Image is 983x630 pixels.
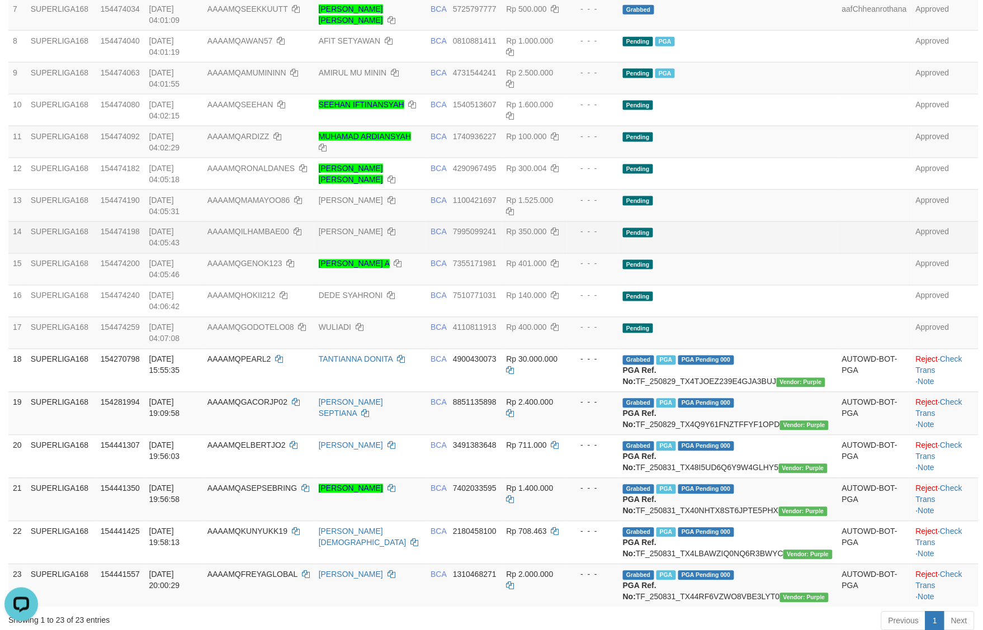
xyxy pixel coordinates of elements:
[26,158,96,190] td: SUPERLIGA168
[453,196,497,205] span: Copy 1100421697 to clipboard
[571,258,614,269] div: - - -
[149,291,180,311] span: [DATE] 04:06:42
[911,221,979,253] td: Approved
[26,30,96,62] td: SUPERLIGA168
[101,164,140,173] span: 154474182
[431,398,446,407] span: BCA
[101,570,140,579] span: 154441557
[149,228,180,248] span: [DATE] 04:05:43
[8,317,26,349] td: 17
[319,228,383,236] a: [PERSON_NAME]
[26,285,96,317] td: SUPERLIGA168
[571,483,614,494] div: - - -
[918,593,935,601] a: Note
[453,100,497,109] span: Copy 1540513607 to clipboard
[207,323,294,332] span: AAAAMQGODOTELO08
[623,228,653,238] span: Pending
[207,100,273,109] span: AAAAMQSEEHAN
[319,196,383,205] a: [PERSON_NAME]
[149,164,180,184] span: [DATE] 04:05:18
[207,398,287,407] span: AAAAMQGACORJP02
[207,36,272,45] span: AAAAMQAWAN57
[623,495,656,515] b: PGA Ref. No:
[571,3,614,15] div: - - -
[453,291,497,300] span: Copy 7510771031 to clipboard
[149,398,180,418] span: [DATE] 19:09:58
[431,132,446,141] span: BCA
[319,355,393,364] a: TANTIANNA DONITA
[101,323,140,332] span: 154474259
[571,195,614,206] div: - - -
[918,506,935,515] a: Note
[623,196,653,206] span: Pending
[149,68,180,88] span: [DATE] 04:01:55
[4,4,38,38] button: Open LiveChat chat widget
[911,190,979,221] td: Approved
[207,164,295,173] span: AAAAMQRONALDANES
[571,354,614,365] div: - - -
[149,259,180,280] span: [DATE] 04:05:46
[26,478,96,521] td: SUPERLIGA168
[26,221,96,253] td: SUPERLIGA168
[453,36,497,45] span: Copy 0810881411 to clipboard
[149,4,180,25] span: [DATE] 04:01:09
[779,507,828,517] span: Vendor URL: https://trx4.1velocity.biz
[838,564,911,607] td: AUTOWD-BOT-PGA
[911,317,979,349] td: Approved
[911,158,979,190] td: Approved
[431,259,446,268] span: BCA
[916,484,938,493] a: Reject
[453,259,497,268] span: Copy 7355171981 to clipboard
[618,521,838,564] td: TF_250831_TX4LBAWZIQ0NQ6R3BWYC
[101,4,140,13] span: 154474034
[8,285,26,317] td: 16
[8,521,26,564] td: 22
[431,196,446,205] span: BCA
[507,527,547,536] span: Rp 708.463
[453,164,497,173] span: Copy 4290967495 to clipboard
[618,478,838,521] td: TF_250831_TX40NHTX8ST6JPTE5PHX
[618,392,838,435] td: TF_250829_TX4Q9Y61FNZTFFYF1OPD
[319,4,383,25] a: [PERSON_NAME] [PERSON_NAME]
[571,131,614,142] div: - - -
[623,5,654,15] span: Grabbed
[571,35,614,46] div: - - -
[507,100,554,109] span: Rp 1.600.000
[623,485,654,494] span: Grabbed
[916,398,962,418] a: Check Trans
[8,190,26,221] td: 13
[453,441,497,450] span: Copy 3491383648 to clipboard
[149,132,180,152] span: [DATE] 04:02:29
[678,571,734,580] span: PGA Pending
[207,570,297,579] span: AAAAMQFREYAGLOBAL
[453,228,497,236] span: Copy 7995099241 to clipboard
[101,441,140,450] span: 154441307
[656,442,676,451] span: Marked by aafsoycanthlai
[431,570,446,579] span: BCA
[916,441,962,461] a: Check Trans
[783,550,832,560] span: Vendor URL: https://trx4.1velocity.biz
[101,259,140,268] span: 154474200
[507,441,547,450] span: Rp 711.000
[431,484,446,493] span: BCA
[8,253,26,285] td: 15
[916,527,938,536] a: Reject
[623,571,654,580] span: Grabbed
[656,485,676,494] span: Marked by aafsoycanthlai
[207,196,290,205] span: AAAAMQMAMAYOO86
[623,452,656,472] b: PGA Ref. No:
[571,569,614,580] div: - - -
[319,398,383,418] a: [PERSON_NAME] SEPTIANA
[571,99,614,110] div: - - -
[453,570,497,579] span: Copy 1310468271 to clipboard
[623,101,653,110] span: Pending
[431,441,446,450] span: BCA
[911,126,979,158] td: Approved
[507,228,547,236] span: Rp 350.000
[453,323,497,332] span: Copy 4110811913 to clipboard
[8,30,26,62] td: 8
[507,484,554,493] span: Rp 1.400.000
[8,564,26,607] td: 23
[911,564,979,607] td: · ·
[507,259,547,268] span: Rp 401.000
